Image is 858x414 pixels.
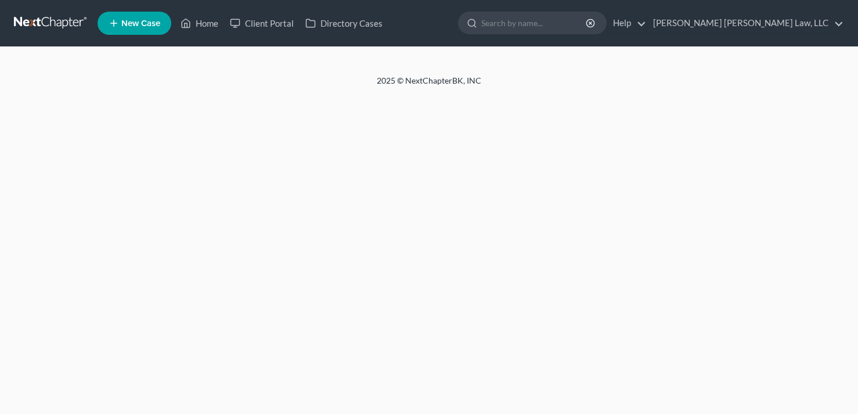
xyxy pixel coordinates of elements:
div: 2025 © NextChapterBK, INC [98,75,760,96]
a: Help [607,13,646,34]
input: Search by name... [481,12,587,34]
a: [PERSON_NAME] [PERSON_NAME] Law, LLC [647,13,843,34]
a: Home [175,13,224,34]
a: Client Portal [224,13,300,34]
span: New Case [121,19,160,28]
a: Directory Cases [300,13,388,34]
